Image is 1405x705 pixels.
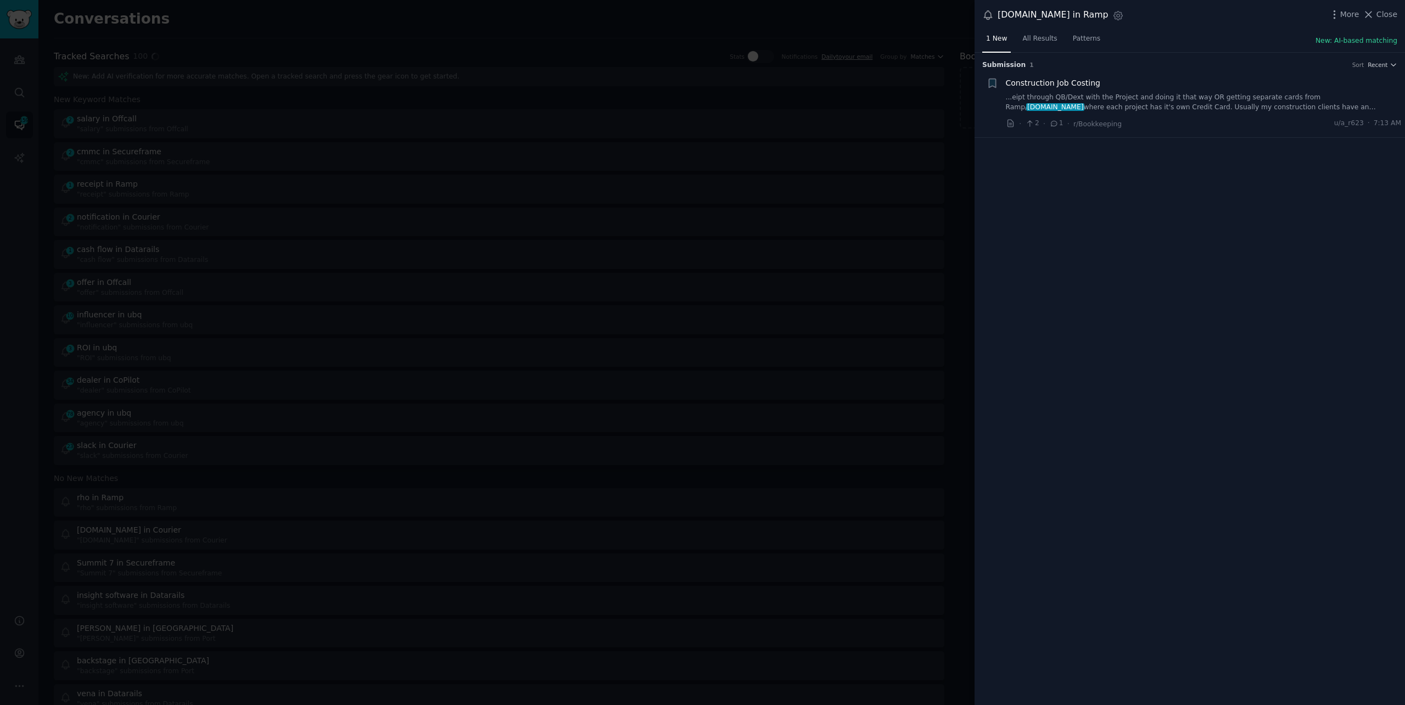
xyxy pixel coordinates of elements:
[1006,93,1402,112] a: ...eipt through QB/Dext with the Project and doing it that way OR getting separate cards from Ram...
[1376,9,1397,20] span: Close
[1067,118,1070,130] span: ·
[982,30,1011,53] a: 1 New
[1025,119,1039,128] span: 2
[1329,9,1359,20] button: More
[986,34,1007,44] span: 1 New
[1368,61,1387,69] span: Recent
[1340,9,1359,20] span: More
[1029,61,1033,68] span: 1
[1363,9,1397,20] button: Close
[1019,118,1021,130] span: ·
[1069,30,1104,53] a: Patterns
[1374,119,1401,128] span: 7:13 AM
[1026,103,1084,111] span: [DOMAIN_NAME]
[1022,34,1057,44] span: All Results
[1316,36,1397,46] button: New: AI-based matching
[1049,119,1063,128] span: 1
[998,8,1109,22] div: [DOMAIN_NAME] in Ramp
[1018,30,1061,53] a: All Results
[1043,118,1045,130] span: ·
[1006,77,1100,89] a: Construction Job Costing
[982,60,1026,70] span: Submission
[1073,34,1100,44] span: Patterns
[1334,119,1364,128] span: u/a_r623
[1352,61,1364,69] div: Sort
[1368,61,1397,69] button: Recent
[1073,120,1122,128] span: r/Bookkeeping
[1368,119,1370,128] span: ·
